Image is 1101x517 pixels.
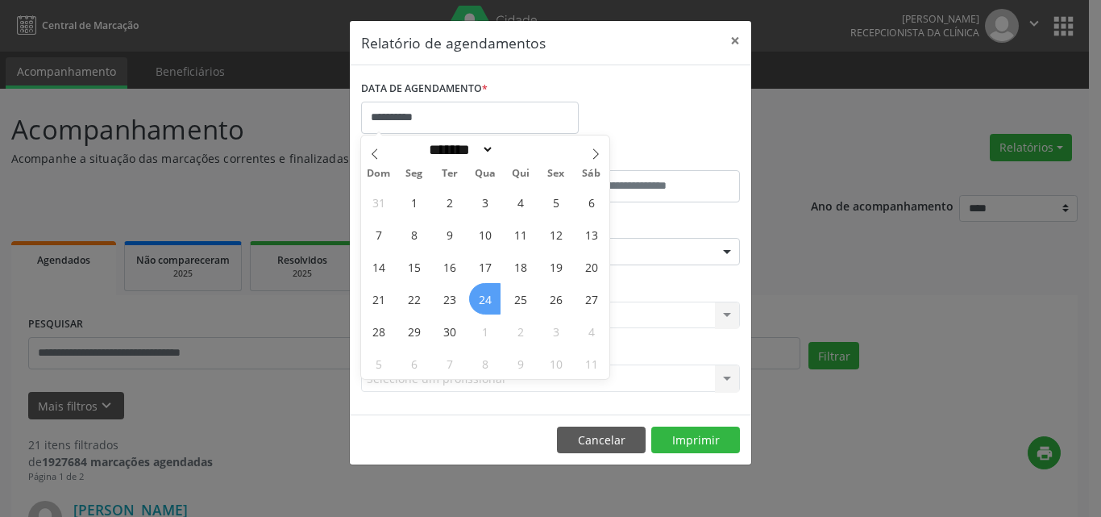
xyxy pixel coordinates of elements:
span: Setembro 28, 2025 [363,315,394,347]
span: Setembro 25, 2025 [505,283,536,315]
span: Outubro 5, 2025 [363,348,394,379]
span: Setembro 6, 2025 [575,186,607,218]
span: Setembro 30, 2025 [434,315,465,347]
span: Setembro 21, 2025 [363,283,394,315]
button: Cancelar [557,427,646,454]
span: Setembro 18, 2025 [505,251,536,282]
span: Setembro 13, 2025 [575,219,607,250]
label: DATA DE AGENDAMENTO [361,77,488,102]
input: Year [494,141,547,158]
span: Setembro 2, 2025 [434,186,465,218]
span: Setembro 24, 2025 [469,283,501,315]
span: Dom [361,169,397,179]
span: Setembro 9, 2025 [434,219,465,250]
span: Outubro 3, 2025 [540,315,571,347]
span: Outubro 8, 2025 [469,348,501,379]
span: Qua [467,169,503,179]
span: Outubro 7, 2025 [434,348,465,379]
span: Ter [432,169,467,179]
span: Setembro 7, 2025 [363,219,394,250]
span: Outubro 9, 2025 [505,348,536,379]
span: Setembro 29, 2025 [398,315,430,347]
span: Setembro 16, 2025 [434,251,465,282]
span: Agosto 31, 2025 [363,186,394,218]
span: Outubro 4, 2025 [575,315,607,347]
span: Seg [397,169,432,179]
span: Setembro 23, 2025 [434,283,465,315]
span: Outubro 11, 2025 [575,348,607,379]
span: Setembro 20, 2025 [575,251,607,282]
h5: Relatório de agendamentos [361,32,546,53]
span: Setembro 5, 2025 [540,186,571,218]
span: Setembro 1, 2025 [398,186,430,218]
span: Setembro 10, 2025 [469,219,501,250]
span: Setembro 8, 2025 [398,219,430,250]
span: Setembro 12, 2025 [540,219,571,250]
span: Setembro 11, 2025 [505,219,536,250]
span: Outubro 2, 2025 [505,315,536,347]
span: Setembro 14, 2025 [363,251,394,282]
span: Setembro 17, 2025 [469,251,501,282]
span: Outubro 1, 2025 [469,315,501,347]
span: Outubro 10, 2025 [540,348,571,379]
span: Outubro 6, 2025 [398,348,430,379]
span: Setembro 3, 2025 [469,186,501,218]
button: Close [719,21,751,60]
span: Setembro 27, 2025 [575,283,607,315]
span: Setembro 26, 2025 [540,283,571,315]
select: Month [423,141,494,158]
button: Imprimir [651,427,740,454]
label: ATÉ [555,145,740,170]
span: Setembro 15, 2025 [398,251,430,282]
span: Setembro 22, 2025 [398,283,430,315]
span: Sex [538,169,574,179]
span: Setembro 19, 2025 [540,251,571,282]
span: Qui [503,169,538,179]
span: Setembro 4, 2025 [505,186,536,218]
span: Sáb [574,169,609,179]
